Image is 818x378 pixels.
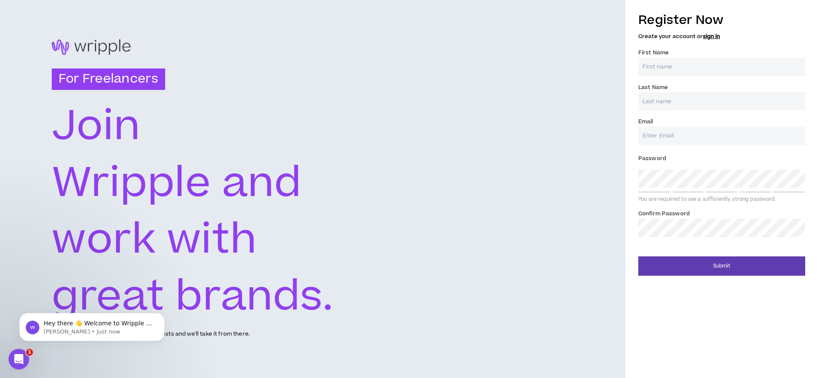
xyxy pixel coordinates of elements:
a: sign in [703,33,720,40]
iframe: Intercom notifications message [6,295,178,355]
h5: Create your account or [638,33,805,39]
input: First name [638,58,805,76]
text: Join [52,97,140,156]
text: Wripple and [52,154,302,213]
label: First Name [638,46,669,60]
button: Submit [638,256,805,276]
h3: For Freelancers [52,68,165,90]
label: Last Name [638,80,668,94]
iframe: Intercom live chat [9,349,29,369]
span: Password [638,155,666,162]
input: Enter Email [638,127,805,145]
span: 1 [26,349,33,356]
text: work with [52,211,257,270]
input: Last name [638,92,805,110]
h3: Register Now [638,11,805,29]
text: great brands. [52,267,335,326]
label: Email [638,115,653,128]
div: You are required to use a sufficiently strong password. [638,196,805,203]
label: Confirm Password [638,207,690,220]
